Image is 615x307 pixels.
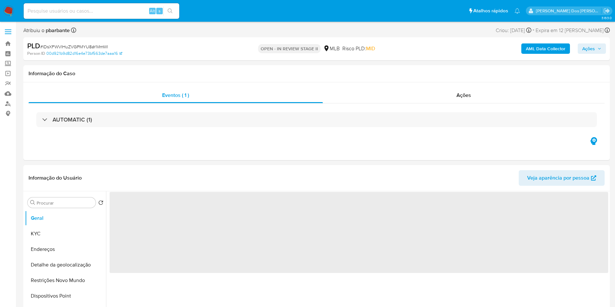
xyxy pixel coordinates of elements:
[258,44,321,53] p: OPEN - IN REVIEW STAGE II
[496,26,531,35] div: Criou: [DATE]
[44,27,70,34] b: pbarbante
[323,45,340,52] div: MLB
[456,91,471,99] span: Ações
[527,170,589,186] span: Veja aparência por pessoa
[37,200,93,206] input: Procurar
[163,6,177,16] button: search-icon
[159,8,160,14] span: s
[23,27,70,34] span: Atribuiu o
[526,43,565,54] b: AML Data Collector
[514,8,520,14] a: Notificações
[25,257,106,273] button: Detalhe da geolocalização
[521,43,570,54] button: AML Data Collector
[342,45,375,52] span: Risco PLD:
[473,7,508,14] span: Atalhos rápidos
[110,192,608,273] span: ‌
[30,200,35,205] button: Procurar
[36,112,597,127] div: AUTOMATIC (1)
[536,8,601,14] p: priscilla.barbante@mercadopago.com.br
[29,70,605,77] h1: Informação do Caso
[46,51,122,56] a: 00d921b9d82d16e4e73bf563de7aaa16
[29,175,82,181] h1: Informação do Usuário
[27,51,45,56] b: Person ID
[25,273,106,288] button: Restrições Novo Mundo
[27,41,40,51] b: PLD
[519,170,605,186] button: Veja aparência por pessoa
[533,26,534,35] span: -
[150,8,155,14] span: Alt
[25,242,106,257] button: Endereços
[603,7,610,14] a: Sair
[366,45,375,52] span: MID
[162,91,189,99] span: Eventos ( 1 )
[98,200,103,207] button: Retornar ao pedido padrão
[582,43,595,54] span: Ações
[24,7,179,15] input: Pesquise usuários ou casos...
[25,210,106,226] button: Geral
[536,27,604,34] span: Expira em 12 [PERSON_NAME]
[25,288,106,304] button: Dispositivos Point
[578,43,606,54] button: Ações
[25,226,106,242] button: KYC
[53,116,92,123] h3: AUTOMATIC (1)
[40,43,108,50] span: # lDsXFWVlHuZVGPMYU8aYMmWl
